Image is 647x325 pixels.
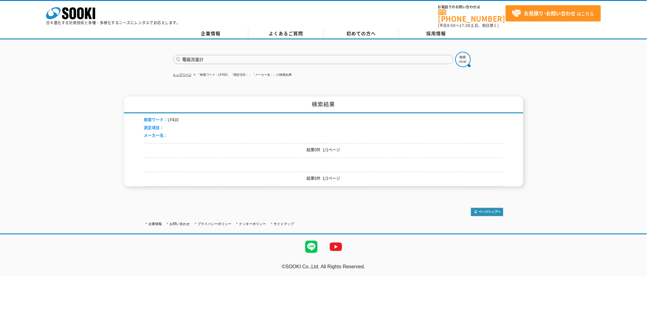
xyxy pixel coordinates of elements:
[239,222,266,226] a: クッキーポリシー
[173,73,192,76] a: トップページ
[399,29,474,38] a: 採用情報
[170,222,190,226] a: お問い合わせ
[144,117,168,122] span: 検索ワード：
[346,30,376,37] span: 初めての方へ
[438,10,506,22] a: [PHONE_NUMBER]
[173,29,248,38] a: 企業情報
[324,29,399,38] a: 初めての方へ
[506,5,601,21] a: お見積り･お問い合わせはこちら
[512,9,594,18] span: はこちら
[438,23,499,28] span: (平日 ～ 土日、祝日除く)
[144,147,503,153] p: 結果0件 1/1ページ
[447,23,456,28] span: 8:50
[173,55,454,64] input: 商品名、型式、NETIS番号を入力してください
[144,117,179,123] li: LF410
[460,23,471,28] span: 17:30
[149,222,162,226] a: 企業情報
[274,222,294,226] a: サイトマップ
[144,124,164,130] span: 測定項目：
[471,208,503,216] img: トップページへ
[524,10,576,17] strong: お見積り･お問い合わせ
[124,97,523,113] h1: 検索結果
[455,52,471,67] img: btn_search.png
[623,270,647,275] a: テストMail
[144,132,168,138] span: メーカー名：
[144,175,503,182] p: 結果0件 1/1ページ
[299,235,324,259] img: LINE
[438,5,506,9] span: お電話でのお問い合わせは
[193,72,292,78] li: 「検索ワード：LF410」「測定項目：」「メーカー名：」の検索結果
[46,21,181,25] p: 日々進化する計測技術と多種・多様化するニーズにレンタルでお応えします。
[198,222,232,226] a: プライバシーポリシー
[248,29,324,38] a: よくあるご質問
[324,235,348,259] img: YouTube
